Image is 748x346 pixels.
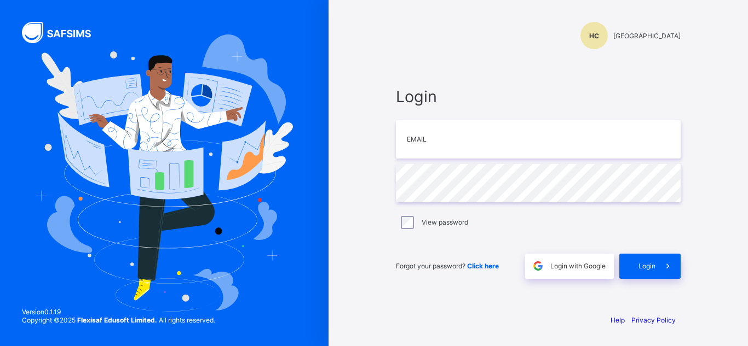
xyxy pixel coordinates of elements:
span: Login [396,87,681,106]
span: Login [638,262,655,270]
span: HC [589,32,599,40]
span: [GEOGRAPHIC_DATA] [613,32,681,40]
label: View password [422,218,468,226]
img: SAFSIMS Logo [22,22,104,43]
span: Login with Google [550,262,606,270]
strong: Flexisaf Edusoft Limited. [77,316,157,324]
span: Version 0.1.19 [22,308,215,316]
span: Copyright © 2025 All rights reserved. [22,316,215,324]
img: Hero Image [36,34,294,311]
img: google.396cfc9801f0270233282035f929180a.svg [532,260,544,272]
a: Help [611,316,625,324]
a: Privacy Policy [631,316,676,324]
a: Click here [467,262,499,270]
span: Forgot your password? [396,262,499,270]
